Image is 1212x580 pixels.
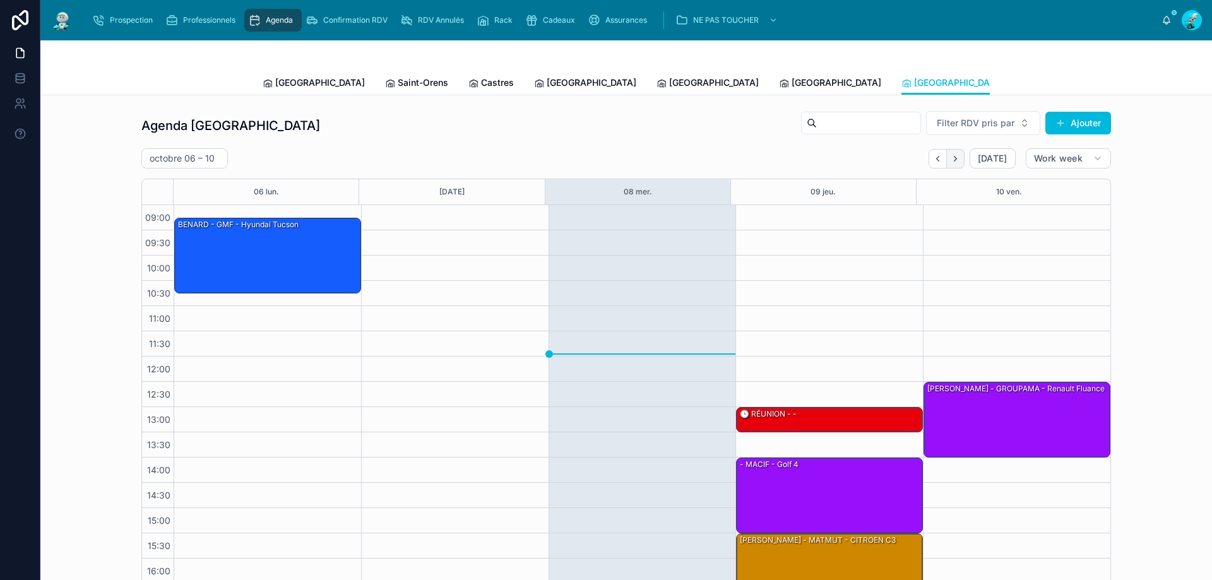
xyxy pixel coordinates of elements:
[162,9,244,32] a: Professionnels
[275,76,365,89] span: [GEOGRAPHIC_DATA]
[385,71,448,97] a: Saint-Orens
[183,15,235,25] span: Professionnels
[656,71,759,97] a: [GEOGRAPHIC_DATA]
[737,408,922,432] div: 🕒 RÉUNION - -
[323,15,388,25] span: Confirmation RDV
[142,212,174,223] span: 09:00
[175,218,360,293] div: BENARD - GMF - hyundai tucson
[83,6,1161,34] div: scrollable content
[811,179,836,204] button: 09 jeu.
[947,149,965,169] button: Next
[50,10,73,30] img: App logo
[693,15,759,25] span: NE PAS TOUCHER
[468,71,514,97] a: Castres
[110,15,153,25] span: Prospection
[924,382,1110,457] div: [PERSON_NAME] - GROUPAMA - Renault fluance
[145,540,174,551] span: 15:30
[543,15,575,25] span: Cadeaux
[926,111,1040,135] button: Select Button
[144,263,174,273] span: 10:00
[937,117,1014,129] span: Filter RDV pris par
[605,15,647,25] span: Assurances
[144,364,174,374] span: 12:00
[473,9,521,32] a: Rack
[144,439,174,450] span: 13:30
[914,76,1004,89] span: [GEOGRAPHIC_DATA]
[418,15,464,25] span: RDV Annulés
[144,414,174,425] span: 13:00
[779,71,881,97] a: [GEOGRAPHIC_DATA]
[739,535,897,546] div: [PERSON_NAME] - MATMUT - CITROEN C3
[266,15,293,25] span: Agenda
[996,179,1022,204] button: 10 ven.
[737,458,922,533] div: - MACIF - Golf 4
[396,9,473,32] a: RDV Annulés
[88,9,162,32] a: Prospection
[439,179,465,204] button: [DATE]
[144,465,174,475] span: 14:00
[481,76,514,89] span: Castres
[142,237,174,248] span: 09:30
[1034,153,1083,164] span: Work week
[146,313,174,324] span: 11:00
[144,565,174,576] span: 16:00
[547,76,636,89] span: [GEOGRAPHIC_DATA]
[901,71,1004,95] a: [GEOGRAPHIC_DATA]
[739,459,800,470] div: - MACIF - Golf 4
[792,76,881,89] span: [GEOGRAPHIC_DATA]
[584,9,656,32] a: Assurances
[398,76,448,89] span: Saint-Orens
[739,408,798,420] div: 🕒 RÉUNION - -
[302,9,396,32] a: Confirmation RDV
[141,117,320,134] h1: Agenda [GEOGRAPHIC_DATA]
[144,288,174,299] span: 10:30
[1026,148,1111,169] button: Work week
[244,9,302,32] a: Agenda
[669,76,759,89] span: [GEOGRAPHIC_DATA]
[494,15,513,25] span: Rack
[672,9,784,32] a: NE PAS TOUCHER
[521,9,584,32] a: Cadeaux
[534,71,636,97] a: [GEOGRAPHIC_DATA]
[144,490,174,500] span: 14:30
[146,338,174,349] span: 11:30
[254,179,279,204] button: 06 lun.
[929,149,947,169] button: Back
[1045,112,1111,134] button: Ajouter
[150,152,215,165] h2: octobre 06 – 10
[624,179,652,204] button: 08 mer.
[177,219,300,230] div: BENARD - GMF - hyundai tucson
[263,71,365,97] a: [GEOGRAPHIC_DATA]
[145,515,174,526] span: 15:00
[978,153,1007,164] span: [DATE]
[926,383,1106,394] div: [PERSON_NAME] - GROUPAMA - Renault fluance
[970,148,1016,169] button: [DATE]
[144,389,174,399] span: 12:30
